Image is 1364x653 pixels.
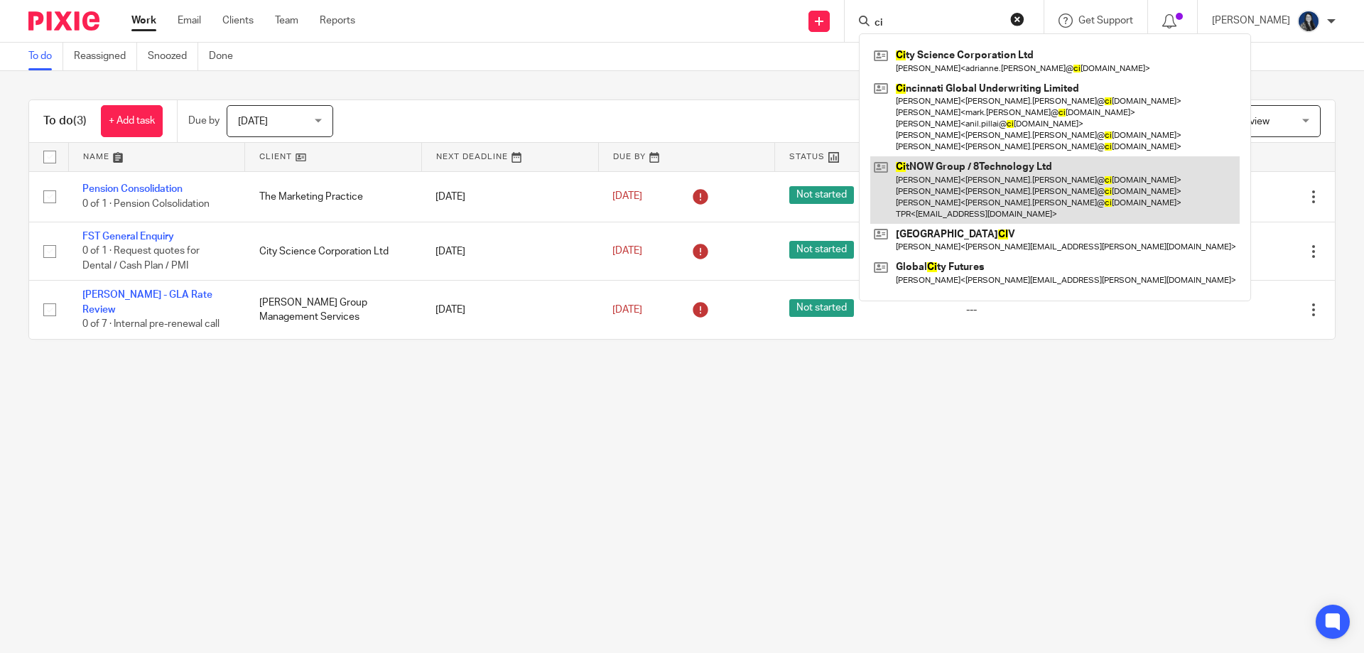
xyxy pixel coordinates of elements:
a: Reassigned [74,43,137,70]
button: Clear [1010,12,1024,26]
span: Not started [789,299,854,317]
span: [DATE] [612,192,642,202]
h1: To do [43,114,87,129]
td: City Science Corporation Ltd [245,222,422,280]
span: 0 of 7 · Internal pre-renewal call [82,319,220,329]
td: [PERSON_NAME] Group Management Services [245,281,422,339]
img: Pixie [28,11,99,31]
a: + Add task [101,105,163,137]
input: Search [873,17,1001,30]
a: Snoozed [148,43,198,70]
p: [PERSON_NAME] [1212,14,1290,28]
span: 0 of 1 · Pension Colsolidation [82,199,210,209]
a: Clients [222,14,254,28]
span: Get Support [1078,16,1133,26]
p: Due by [188,114,220,128]
span: [DATE] [612,305,642,315]
span: [DATE] [612,246,642,256]
a: Reports [320,14,355,28]
a: To do [28,43,63,70]
img: eeb93efe-c884-43eb-8d47-60e5532f21cb.jpg [1297,10,1320,33]
td: [DATE] [421,281,598,339]
span: Not started [789,186,854,204]
a: [PERSON_NAME] - GLA Rate Review [82,290,212,314]
a: Work [131,14,156,28]
span: [DATE] [238,117,268,126]
td: The Marketing Practice [245,171,422,222]
span: 0 of 1 · Request quotes for Dental / Cash Plan / PMI [82,247,200,271]
a: Pension Consolidation [82,184,183,194]
td: [DATE] [421,222,598,280]
div: --- [966,303,1144,317]
a: FST General Enquiry [82,232,174,242]
a: Email [178,14,201,28]
a: Done [209,43,244,70]
span: (3) [73,115,87,126]
td: [DATE] [421,171,598,222]
a: Team [275,14,298,28]
span: Not started [789,241,854,259]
